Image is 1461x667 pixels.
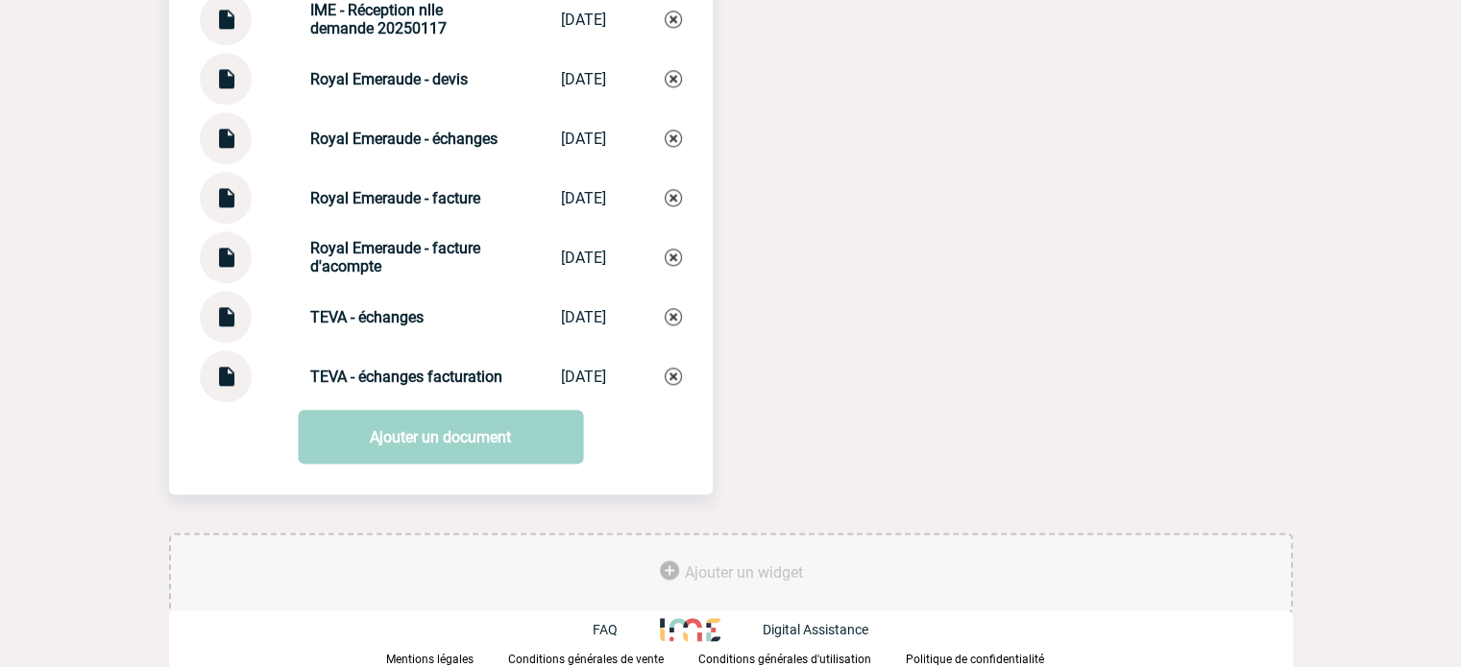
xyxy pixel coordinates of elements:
[508,653,664,666] p: Conditions générales de vente
[665,308,682,325] img: Supprimer
[906,649,1075,667] a: Politique de confidentialité
[665,11,682,28] img: Supprimer
[561,70,606,88] div: [DATE]
[698,649,906,667] a: Conditions générales d'utilisation
[665,189,682,206] img: Supprimer
[508,649,698,667] a: Conditions générales de vente
[685,563,803,582] span: Ajouter un widget
[310,70,468,88] strong: Royal Emeraude - devis
[310,239,480,275] strong: Royal Emeraude - facture d'acompte
[698,653,871,666] p: Conditions générales d'utilisation
[310,189,480,207] strong: Royal Emeraude - facture
[763,622,868,637] p: Digital Assistance
[906,653,1044,666] p: Politique de confidentialité
[665,130,682,147] img: Supprimer
[665,70,682,87] img: Supprimer
[561,11,606,29] div: [DATE]
[593,622,618,637] p: FAQ
[310,368,502,386] strong: TEVA - échanges facturation
[298,410,583,464] a: Ajouter un document
[310,308,424,326] strong: TEVA - échanges
[593,620,660,638] a: FAQ
[561,189,606,207] div: [DATE]
[386,653,474,666] p: Mentions légales
[660,618,719,641] img: http://www.idealmeetingsevents.fr/
[561,368,606,386] div: [DATE]
[561,130,606,148] div: [DATE]
[310,130,498,148] strong: Royal Emeraude - échanges
[169,533,1293,613] div: Ajouter des outils d'aide à la gestion de votre événement
[561,308,606,326] div: [DATE]
[665,368,682,385] img: Supprimer
[561,249,606,267] div: [DATE]
[386,649,508,667] a: Mentions légales
[665,249,682,266] img: Supprimer
[310,1,447,37] strong: IME - Réception nlle demande 20250117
